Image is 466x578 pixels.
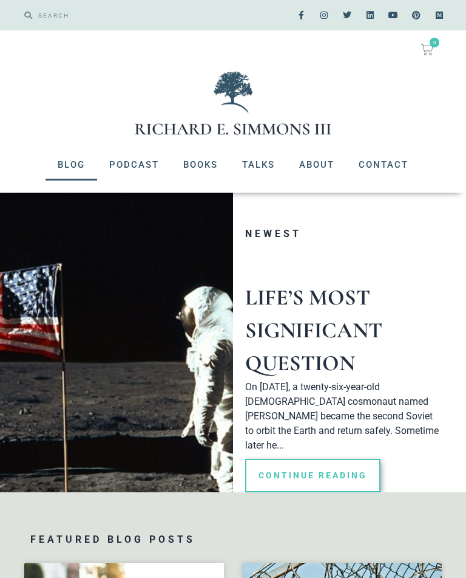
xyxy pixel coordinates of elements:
a: About [287,149,346,181]
input: SEARCH [32,6,227,24]
h3: Newest [245,229,442,239]
nav: Menu [12,149,454,181]
a: Contact [346,149,420,181]
h3: Featured Blog Posts [30,535,436,545]
a: Read more about Life’s Most Significant Question [245,459,380,492]
a: Life’s Most Significant Question [245,284,382,376]
p: On [DATE], a twenty-six-year-old [DEMOGRAPHIC_DATA] cosmonaut named [PERSON_NAME] became the seco... [245,380,442,453]
a: 0 [407,36,448,63]
a: Podcast [97,149,171,181]
a: Books [171,149,230,181]
span: 0 [430,38,439,47]
a: Blog [46,149,97,181]
a: Talks [230,149,287,181]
